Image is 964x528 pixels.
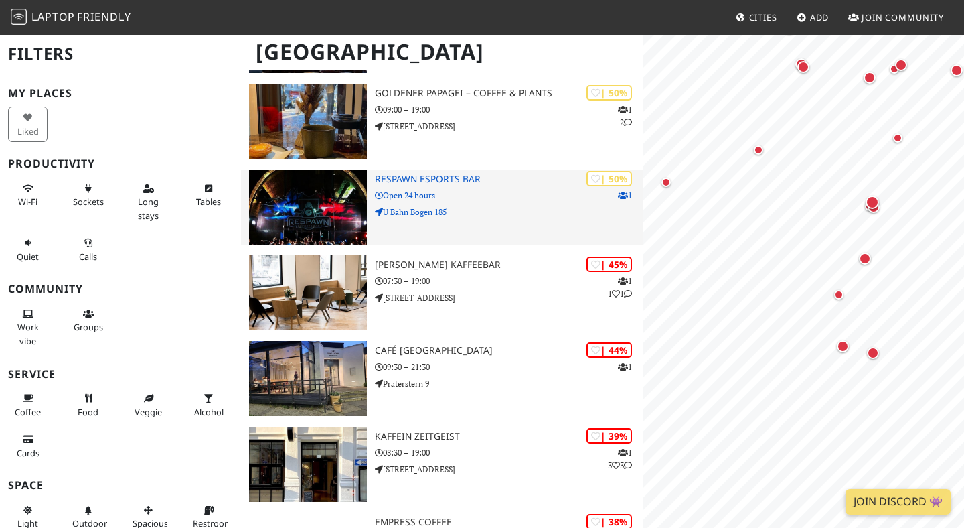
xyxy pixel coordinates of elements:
[586,428,632,444] div: | 39%
[886,61,902,77] div: Map marker
[749,11,777,23] span: Cities
[375,345,643,356] h3: Café [GEOGRAPHIC_DATA]
[241,427,643,502] a: Kaffein Zeitgeist | 39% 133 Kaffein Zeitgeist 08:30 – 19:00 [STREET_ADDRESS]
[249,255,367,330] img: J. Hornig Kaffeebar
[375,259,643,271] h3: [PERSON_NAME] Kaffeebar
[586,85,632,101] div: | 50%
[375,88,643,99] h3: Goldener Papagei – Coffee & plants
[241,341,643,416] a: Café Engländer Praterstern | 44% 1 Café [GEOGRAPHIC_DATA] 09:30 – 21:30 Praterstern 9
[892,56,910,74] div: Map marker
[249,427,367,502] img: Kaffein Zeitgeist
[862,11,944,23] span: Join Community
[608,275,632,300] p: 1 1 1
[18,196,37,208] span: Stable Wi-Fi
[8,303,48,352] button: Work vibe
[17,251,39,263] span: Quiet
[135,406,162,418] span: Veggie
[68,232,108,267] button: Calls
[618,103,632,129] p: 1 2
[77,9,131,24] span: Friendly
[618,360,632,373] p: 1
[375,291,643,304] p: [STREET_ADDRESS]
[846,489,951,515] a: Join Discord 👾
[249,84,367,159] img: Goldener Papagei – Coffee & plants
[129,387,168,423] button: Veggie
[73,196,104,208] span: Power sockets
[730,5,783,29] a: Cities
[74,321,103,333] span: Group tables
[795,58,812,76] div: Map marker
[79,251,97,263] span: Video/audio calls
[8,283,233,295] h3: Community
[780,18,799,37] div: Map marker
[375,103,643,116] p: 09:00 – 19:00
[750,142,767,158] div: Map marker
[11,9,27,25] img: LaptopFriendly
[375,446,643,459] p: 08:30 – 19:00
[17,447,39,459] span: Credit cards
[375,189,643,202] p: Open 24 hours
[863,193,882,212] div: Map marker
[793,56,810,73] div: Map marker
[8,178,48,213] button: Wi-Fi
[864,344,882,362] div: Map marker
[189,178,228,213] button: Tables
[249,170,367,245] img: Respawn eSports Bar
[375,360,643,373] p: 09:30 – 21:30
[586,171,632,186] div: | 50%
[8,87,233,100] h3: My Places
[791,5,835,29] a: Add
[586,257,632,272] div: | 45%
[375,377,643,390] p: Praterstern 9
[189,387,228,423] button: Alcohol
[8,157,233,170] h3: Productivity
[68,303,108,338] button: Groups
[375,431,643,442] h3: Kaffein Zeitgeist
[17,321,39,346] span: People working
[375,174,643,185] h3: Respawn eSports Bar
[890,130,906,146] div: Map marker
[241,84,643,159] a: Goldener Papagei – Coffee & plants | 50% 12 Goldener Papagei – Coffee & plants 09:00 – 19:00 [STR...
[861,69,878,86] div: Map marker
[8,232,48,267] button: Quiet
[608,446,632,472] p: 1 3 3
[241,170,643,245] a: Respawn eSports Bar | 50% 1 Respawn eSports Bar Open 24 hours U Bahn Bogen 185
[865,198,882,216] div: Map marker
[241,255,643,330] a: J. Hornig Kaffeebar | 45% 111 [PERSON_NAME] Kaffeebar 07:30 – 19:00 [STREET_ADDRESS]
[862,198,878,214] div: Map marker
[375,206,643,218] p: U Bahn Bogen 185
[249,341,367,416] img: Café Engländer Praterstern
[618,189,632,202] p: 1
[68,387,108,423] button: Food
[11,6,131,29] a: LaptopFriendly LaptopFriendly
[810,11,829,23] span: Add
[78,406,98,418] span: Food
[15,406,41,418] span: Coffee
[138,196,159,221] span: Long stays
[375,517,643,528] h3: Empress Coffee
[8,368,233,381] h3: Service
[196,196,221,208] span: Work-friendly tables
[8,428,48,464] button: Cards
[31,9,75,24] span: Laptop
[856,250,874,267] div: Map marker
[245,34,640,70] h1: [GEOGRAPHIC_DATA]
[8,387,48,423] button: Coffee
[375,275,643,287] p: 07:30 – 19:00
[68,178,108,213] button: Sockets
[375,463,643,476] p: [STREET_ADDRESS]
[375,120,643,133] p: [STREET_ADDRESS]
[8,34,233,74] h2: Filters
[834,338,852,355] div: Map marker
[8,479,233,492] h3: Space
[129,178,168,226] button: Long stays
[586,342,632,358] div: | 44%
[194,406,224,418] span: Alcohol
[831,287,847,303] div: Map marker
[843,5,949,29] a: Join Community
[658,174,674,190] div: Map marker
